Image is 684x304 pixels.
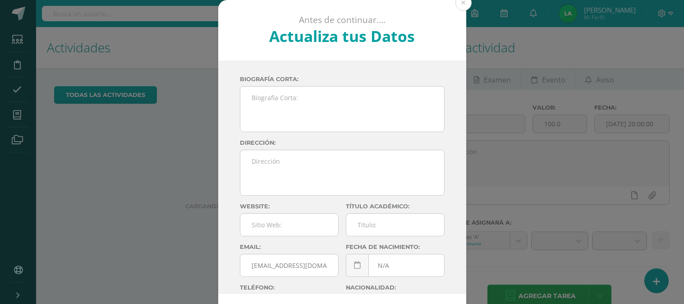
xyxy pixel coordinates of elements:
[346,284,445,291] label: Nacionalidad:
[240,139,445,146] label: Dirección:
[240,203,339,210] label: Website:
[346,203,445,210] label: Título académico:
[346,214,444,236] input: Titulo:
[240,254,338,276] input: Correo Electronico:
[240,284,339,291] label: Teléfono:
[240,76,445,83] label: Biografía corta:
[242,26,442,46] h2: Actualiza tus Datos
[242,14,442,26] p: Antes de continuar....
[240,244,339,250] label: Email:
[240,214,338,236] input: Sitio Web:
[346,254,444,276] input: Fecha de Nacimiento:
[346,244,445,250] label: Fecha de nacimiento:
